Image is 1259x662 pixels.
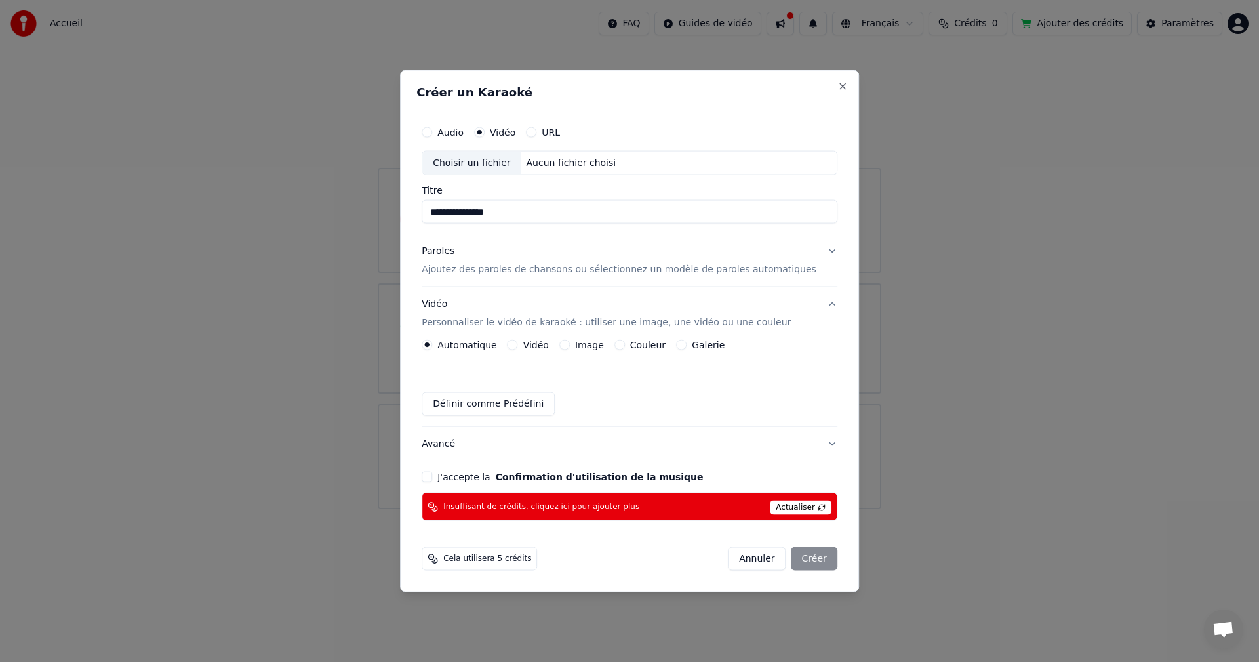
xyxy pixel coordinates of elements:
[496,472,704,482] button: J'accepte la
[523,341,549,350] label: Vidéo
[422,392,555,416] button: Définir comme Prédéfini
[692,341,725,350] label: Galerie
[490,127,515,136] label: Vidéo
[422,186,837,195] label: Titre
[422,245,454,258] div: Paroles
[770,501,831,515] span: Actualiser
[728,547,786,571] button: Annuler
[443,554,531,564] span: Cela utilisera 5 crédits
[422,151,521,175] div: Choisir un fichier
[437,472,703,482] label: J'accepte la
[422,234,837,287] button: ParolesAjoutez des paroles de chansons ou sélectionnez un modèle de paroles automatiques
[542,127,560,136] label: URL
[416,86,843,98] h2: Créer un Karaoké
[422,340,837,426] div: VidéoPersonnaliser le vidéo de karaoké : utiliser une image, une vidéo ou une couleur
[422,263,816,276] p: Ajoutez des paroles de chansons ou sélectionnez un modèle de paroles automatiques
[437,341,496,350] label: Automatique
[443,501,639,512] span: Insuffisant de crédits, cliquez ici pour ajouter plus
[437,127,464,136] label: Audio
[575,341,604,350] label: Image
[630,341,666,350] label: Couleur
[422,298,791,329] div: Vidéo
[422,427,837,461] button: Avancé
[422,316,791,329] p: Personnaliser le vidéo de karaoké : utiliser une image, une vidéo ou une couleur
[422,287,837,340] button: VidéoPersonnaliser le vidéo de karaoké : utiliser une image, une vidéo ou une couleur
[521,156,622,169] div: Aucun fichier choisi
